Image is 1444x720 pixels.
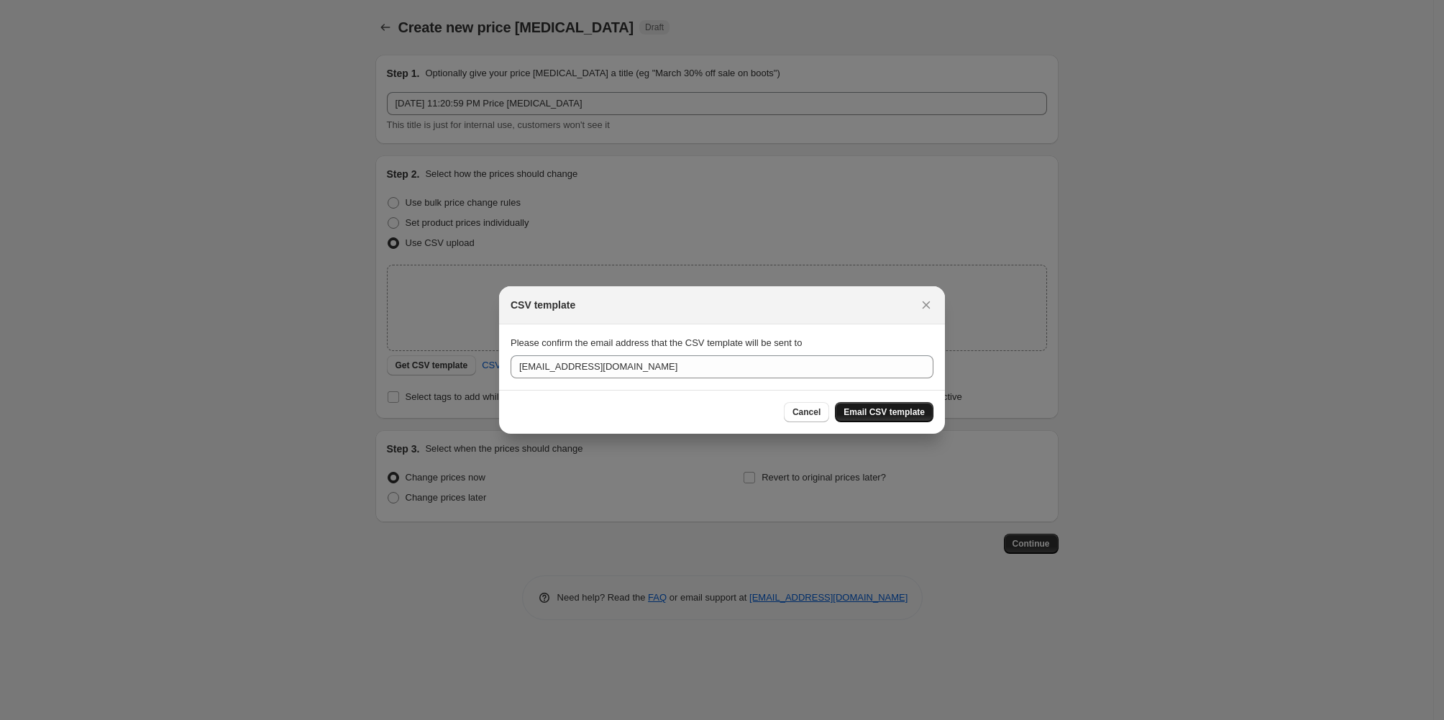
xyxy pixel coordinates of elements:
span: Email CSV template [844,406,925,418]
span: Cancel [792,406,821,418]
button: Email CSV template [835,402,933,422]
button: Cancel [784,402,829,422]
span: Please confirm the email address that the CSV template will be sent to [511,337,802,348]
h2: CSV template [511,298,575,312]
button: Close [916,295,936,315]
